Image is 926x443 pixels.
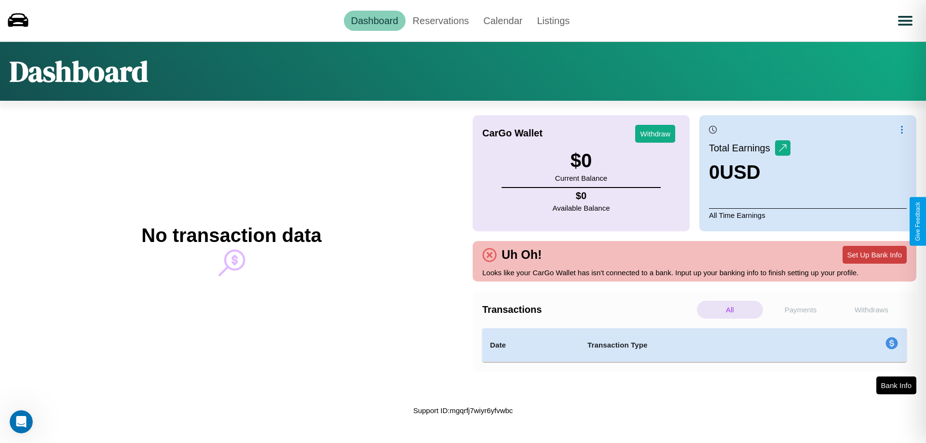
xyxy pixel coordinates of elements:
[553,201,610,215] p: Available Balance
[555,172,607,185] p: Current Balance
[709,161,790,183] h3: 0 USD
[553,190,610,201] h4: $ 0
[843,246,907,264] button: Set Up Bank Info
[497,248,546,262] h4: Uh Oh!
[876,376,916,394] button: Bank Info
[709,208,907,222] p: All Time Earnings
[892,7,919,34] button: Open menu
[555,150,607,172] h3: $ 0
[406,11,477,31] a: Reservations
[10,410,33,433] iframe: Intercom live chat
[344,11,406,31] a: Dashboard
[587,339,806,351] h4: Transaction Type
[838,301,904,319] p: Withdraws
[482,266,907,279] p: Looks like your CarGo Wallet has isn't connected to a bank. Input up your banking info to finish ...
[914,202,921,241] div: Give Feedback
[697,301,763,319] p: All
[141,225,321,246] h2: No transaction data
[709,139,775,157] p: Total Earnings
[530,11,577,31] a: Listings
[413,404,513,417] p: Support ID: mgqrfj7wiyr6yfvwbc
[482,304,694,315] h4: Transactions
[635,125,675,143] button: Withdraw
[482,128,543,139] h4: CarGo Wallet
[10,52,148,91] h1: Dashboard
[490,339,572,351] h4: Date
[476,11,530,31] a: Calendar
[482,328,907,362] table: simple table
[768,301,834,319] p: Payments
